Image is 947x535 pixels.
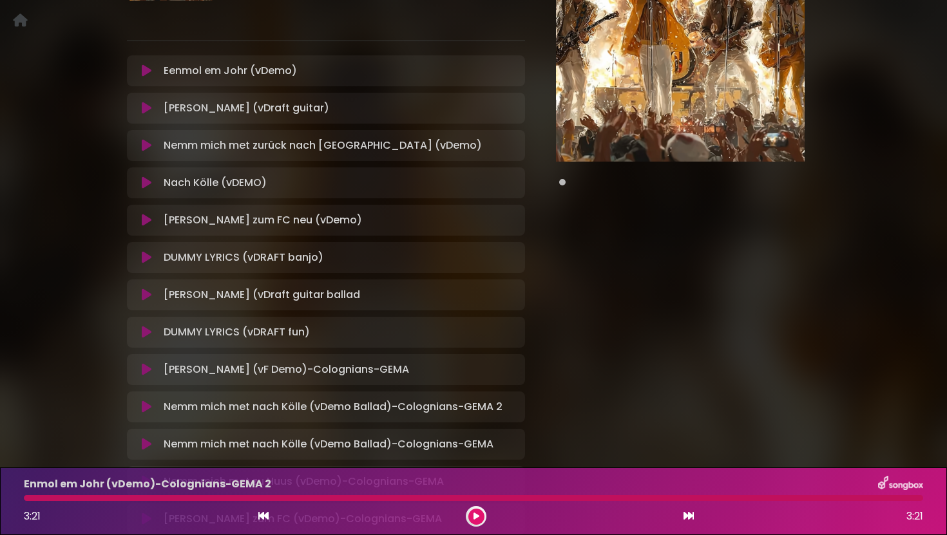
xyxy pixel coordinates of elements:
p: Nemm mich met zurück nach [GEOGRAPHIC_DATA] (vDemo) [164,138,482,153]
p: Eenmol em Johr (vDemo) [164,63,297,79]
p: [PERSON_NAME] (vDraft guitar ballad [164,287,360,303]
p: [PERSON_NAME] zum FC neu (vDemo) [164,212,362,228]
span: 3:21 [24,509,41,523]
p: Nemm mich met nach Kölle (vDemo Ballad)-Colognians-GEMA [164,436,493,452]
img: songbox-logo-white.png [878,476,923,493]
span: 3:21 [906,509,923,524]
p: DUMMY LYRICS (vDRAFT fun) [164,324,310,340]
p: [PERSON_NAME] (vDraft guitar) [164,100,329,116]
p: DUMMY LYRICS (vDRAFT banjo) [164,250,323,265]
p: Nach Kölle (vDEMO) [164,175,267,191]
p: Nemm mich met nach Kölle (vDemo Ballad)-Colognians-GEMA 2 [164,399,502,415]
p: Enmol em Johr (vDemo)-Colognians-GEMA 2 [24,476,271,492]
p: [PERSON_NAME] (vF Demo)-Colognians-GEMA [164,362,409,377]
